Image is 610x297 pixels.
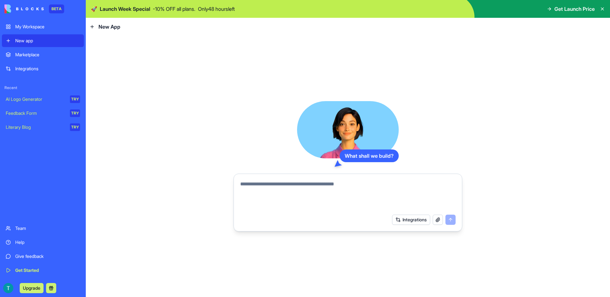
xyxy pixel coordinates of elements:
a: Feedback FormTRY [2,107,84,120]
div: Literary Blog [6,124,65,130]
a: AI Logo GeneratorTRY [2,93,84,106]
img: logo [4,4,44,13]
div: My Workspace [15,24,80,30]
a: Help [2,236,84,249]
span: 🚀 [91,5,97,13]
span: Recent [2,85,84,90]
a: Team [2,222,84,235]
div: Integrations [15,66,80,72]
a: Literary BlogTRY [2,121,84,134]
a: Get Started [2,264,84,277]
div: TRY [70,109,80,117]
div: Get Started [15,267,80,273]
a: Give feedback [2,250,84,263]
a: New app [2,34,84,47]
p: - 10 % OFF all plans. [153,5,195,13]
div: Feedback Form [6,110,65,116]
div: Team [15,225,80,231]
div: TRY [70,123,80,131]
div: Give feedback [15,253,80,259]
span: Get Launch Price [554,5,595,13]
a: Integrations [2,62,84,75]
button: Upgrade [20,283,44,293]
a: BETA [4,4,64,13]
div: New app [15,38,80,44]
a: Marketplace [2,48,84,61]
img: ACg8ocIXmJ_5b1DJdDp24zdbcEppyjbTsNBoHIXpli5AbcexsYgg-w=s96-c [3,283,13,293]
div: AI Logo Generator [6,96,65,102]
div: What shall we build? [340,149,399,162]
span: Launch Week Special [100,5,150,13]
div: BETA [49,4,64,13]
p: Only 48 hours left [198,5,235,13]
div: TRY [70,95,80,103]
div: Help [15,239,80,245]
span: New App [98,23,120,31]
a: My Workspace [2,20,84,33]
a: Upgrade [20,285,44,291]
div: Marketplace [15,52,80,58]
button: Integrations [392,215,430,225]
